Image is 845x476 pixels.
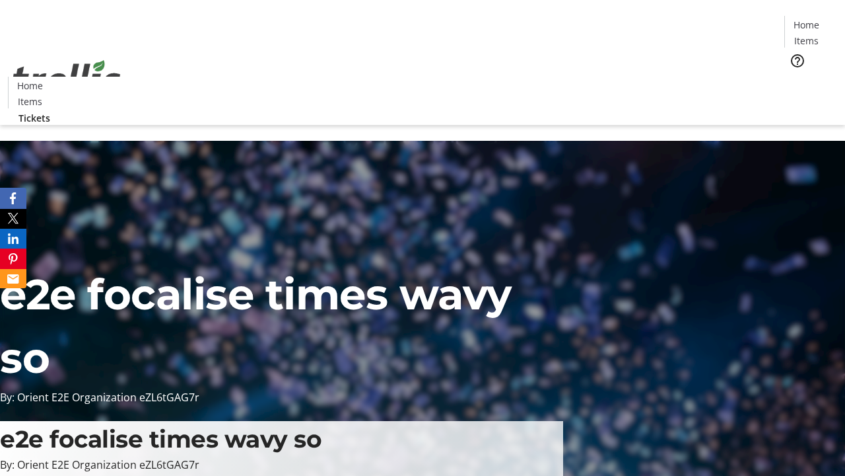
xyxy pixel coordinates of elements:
a: Items [9,95,51,108]
span: Tickets [18,111,50,125]
a: Tickets [8,111,61,125]
img: Orient E2E Organization eZL6tGAG7r's Logo [8,46,125,112]
a: Home [9,79,51,93]
a: Home [785,18,827,32]
span: Items [794,34,819,48]
a: Items [785,34,827,48]
button: Help [784,48,811,74]
span: Home [17,79,43,93]
a: Tickets [784,77,837,91]
span: Items [18,95,42,108]
span: Tickets [795,77,827,91]
span: Home [794,18,819,32]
